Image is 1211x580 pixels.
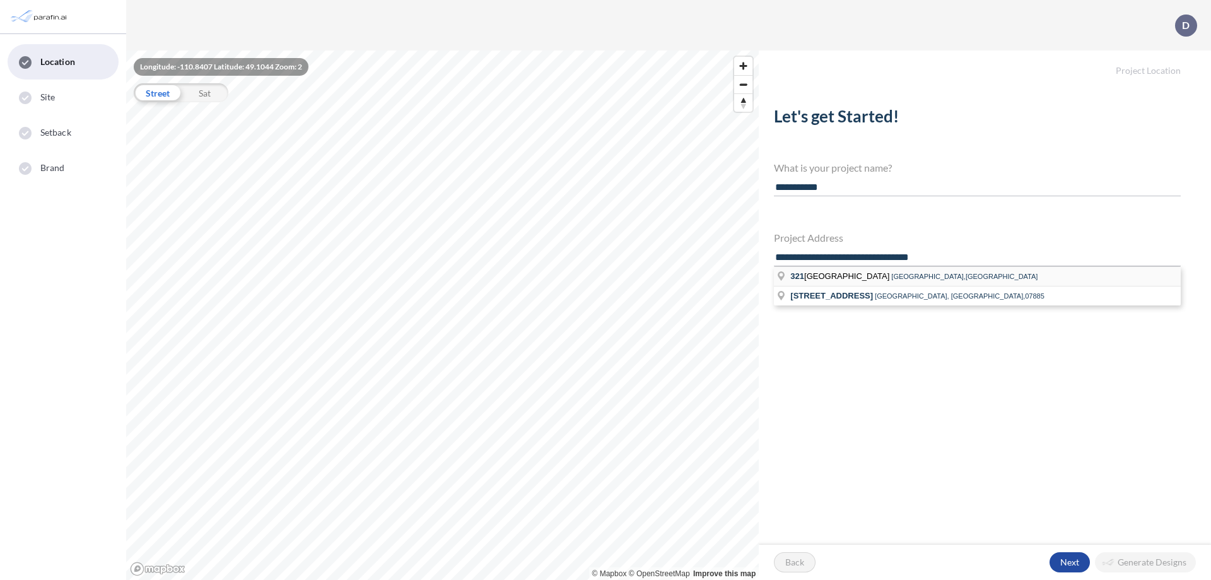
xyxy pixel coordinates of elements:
button: Next [1050,552,1090,572]
span: [STREET_ADDRESS] [790,291,873,300]
button: Zoom in [734,57,752,75]
span: Reset bearing to north [734,94,752,112]
span: [GEOGRAPHIC_DATA], [GEOGRAPHIC_DATA],07885 [875,292,1044,300]
h4: What is your project name? [774,162,1181,174]
a: Mapbox homepage [130,562,185,576]
a: Improve this map [693,569,756,578]
span: Location [40,56,75,68]
span: Setback [40,126,71,139]
h4: Project Address [774,232,1181,244]
div: Sat [181,83,228,102]
h2: Let's get Started! [774,107,1181,131]
span: Brand [40,162,65,174]
h5: Project Location [759,50,1211,76]
button: Zoom out [734,75,752,93]
span: [GEOGRAPHIC_DATA],[GEOGRAPHIC_DATA] [891,273,1038,280]
p: Next [1060,556,1079,569]
span: Site [40,91,55,104]
span: [GEOGRAPHIC_DATA] [790,271,891,281]
span: Zoom out [734,76,752,93]
div: Street [134,83,181,102]
span: 321 [790,271,804,281]
canvas: Map [126,50,759,580]
img: Parafin [9,5,71,28]
div: Longitude: -110.8407 Latitude: 49.1044 Zoom: 2 [134,58,308,76]
p: D [1182,20,1190,31]
a: OpenStreetMap [629,569,690,578]
button: Reset bearing to north [734,93,752,112]
a: Mapbox [592,569,627,578]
